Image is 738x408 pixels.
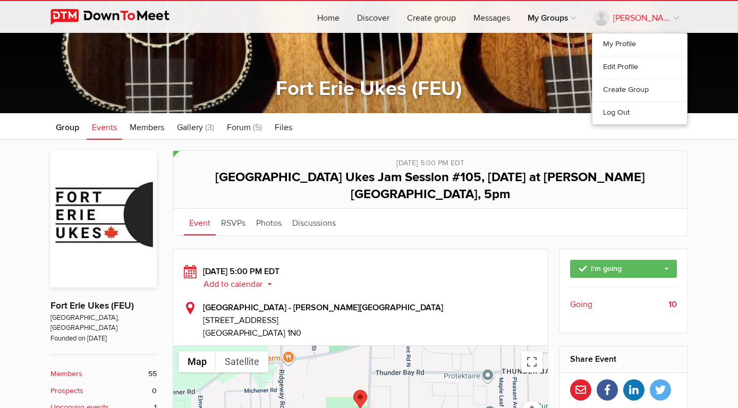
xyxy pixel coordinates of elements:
[668,298,677,311] b: 10
[50,313,157,334] span: [GEOGRAPHIC_DATA], [GEOGRAPHIC_DATA]
[184,209,216,235] a: Event
[592,79,687,101] a: Create Group
[287,209,341,235] a: Discussions
[585,1,688,33] a: [PERSON_NAME]
[203,328,301,338] span: [GEOGRAPHIC_DATA] 1N0
[148,368,157,380] span: 55
[203,279,280,289] button: Add to calendar
[251,209,287,235] a: Photos
[349,1,398,33] a: Discover
[56,122,79,133] span: Group
[521,351,542,372] button: Toggle fullscreen view
[152,385,157,397] span: 0
[570,260,677,278] a: I'm going
[570,346,677,372] h2: Share Event
[92,122,117,133] span: Events
[179,351,216,372] button: Show street map
[253,122,262,133] span: (5)
[50,113,84,140] a: Group
[570,298,592,311] span: Going
[269,113,298,140] a: Files
[87,113,122,140] a: Events
[309,1,348,33] a: Home
[184,151,677,169] div: [DATE] 5:00 PM EDT
[215,169,645,202] span: [GEOGRAPHIC_DATA] Ukes Jam Session #105, [DATE] at [PERSON_NAME][GEOGRAPHIC_DATA], 5pm
[276,76,462,101] a: Fort Erie Ukes (FEU)
[275,122,292,133] span: Files
[203,314,538,327] span: [STREET_ADDRESS]
[50,368,157,380] a: Members 55
[203,302,443,313] b: [GEOGRAPHIC_DATA] - [PERSON_NAME][GEOGRAPHIC_DATA]
[205,122,214,133] span: (3)
[172,113,219,140] a: Gallery (3)
[519,1,584,33] a: My Groups
[592,33,687,56] a: My Profile
[216,351,268,372] button: Show satellite imagery
[130,122,164,133] span: Members
[50,385,157,397] a: Prospects 0
[50,300,134,311] a: Fort Erie Ukes (FEU)
[50,334,157,344] span: Founded on [DATE]
[50,9,186,25] img: DownToMeet
[222,113,267,140] a: Forum (5)
[465,1,519,33] a: Messages
[184,265,538,291] div: [DATE] 5:00 PM EDT
[177,122,203,133] span: Gallery
[227,122,251,133] span: Forum
[592,56,687,79] a: Edit Profile
[398,1,464,33] a: Create group
[592,101,687,124] a: Log Out
[50,385,83,397] b: Prospects
[124,113,169,140] a: Members
[50,150,157,287] img: Fort Erie Ukes (FEU)
[50,368,82,380] b: Members
[216,209,251,235] a: RSVPs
